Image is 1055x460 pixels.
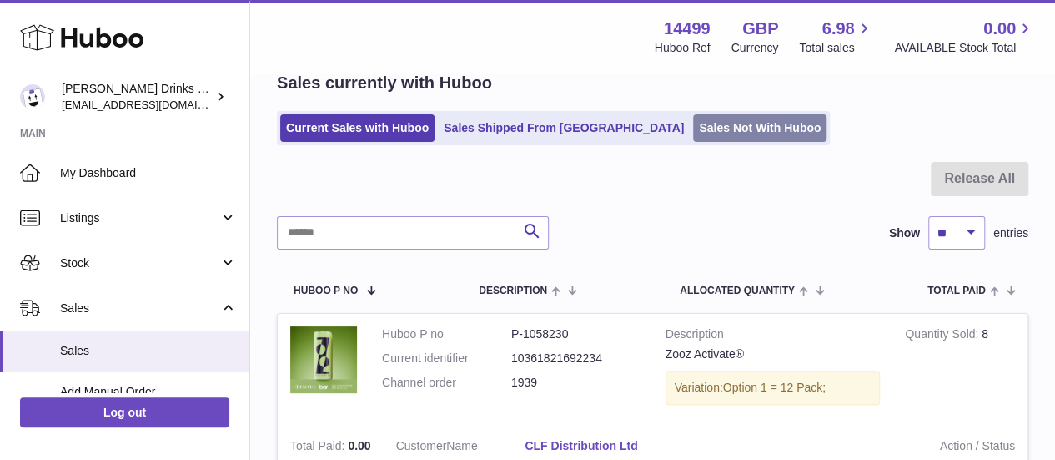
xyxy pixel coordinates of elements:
span: 0.00 [983,18,1016,40]
span: Total sales [799,40,873,56]
span: ALLOCATED Quantity [680,286,795,296]
label: Show [889,225,920,241]
span: Sales [60,343,237,359]
img: ACTIVATE_1_9d49eb03-ef52-4e5c-b688-9860ae38d943.png [290,326,357,393]
span: Customer [396,439,447,452]
dt: Name [396,438,525,458]
span: Listings [60,210,219,226]
span: Sales [60,301,219,316]
dt: Huboo P no [382,326,511,342]
span: Total paid [927,286,986,296]
span: My Dashboard [60,165,237,181]
dt: Current identifier [382,351,511,366]
td: 8 [892,314,1027,426]
span: Huboo P no [294,286,358,296]
span: Description [479,286,547,296]
dt: Channel order [382,375,511,391]
span: AVAILABLE Stock Total [894,40,1035,56]
strong: Quantity Sold [905,327,982,345]
div: [PERSON_NAME] Drinks LTD (t/a Zooz) [62,81,212,113]
a: Log out [20,397,229,427]
span: Stock [60,255,219,271]
a: CLF Distribution Ltd [525,438,654,454]
div: Huboo Ref [655,40,711,56]
h2: Sales currently with Huboo [277,72,492,94]
span: entries [993,225,1028,241]
span: 6.98 [822,18,855,40]
a: 6.98 Total sales [799,18,873,56]
strong: Action / Status [679,438,1015,458]
dd: 1939 [511,375,641,391]
div: Variation: [666,371,881,405]
span: 0.00 [348,439,370,452]
strong: GBP [742,18,778,40]
a: Sales Shipped From [GEOGRAPHIC_DATA] [438,114,690,142]
strong: 14499 [664,18,711,40]
dd: 10361821692234 [511,351,641,366]
div: Zooz Activate® [666,346,881,362]
a: 0.00 AVAILABLE Stock Total [894,18,1035,56]
div: Currency [731,40,779,56]
a: Current Sales with Huboo [280,114,435,142]
span: [EMAIL_ADDRESS][DOMAIN_NAME] [62,98,245,111]
img: internalAdmin-14499@internal.huboo.com [20,84,45,109]
dd: P-1058230 [511,326,641,342]
span: Add Manual Order [60,384,237,400]
span: Option 1 = 12 Pack; [723,381,826,394]
strong: Description [666,326,881,346]
a: Sales Not With Huboo [693,114,826,142]
strong: Total Paid [290,439,348,457]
